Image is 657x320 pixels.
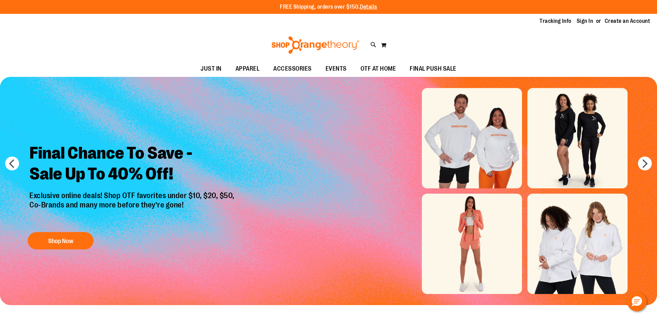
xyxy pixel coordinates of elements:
[229,61,267,77] a: APPAREL
[266,61,319,77] a: ACCESSORIES
[24,191,241,225] p: Exclusive online deals! Shop OTF favorites under $10, $20, $50, Co-Brands and many more before th...
[5,157,19,170] button: prev
[236,61,260,77] span: APPAREL
[24,137,241,191] h2: Final Chance To Save - Sale Up To 40% Off!
[360,4,377,10] a: Details
[194,61,229,77] a: JUST IN
[319,61,354,77] a: EVENTS
[280,3,377,11] p: FREE Shipping, orders over $150.
[354,61,403,77] a: OTF AT HOME
[361,61,396,77] span: OTF AT HOME
[540,17,571,25] a: Tracking Info
[403,61,463,77] a: FINAL PUSH SALE
[273,61,312,77] span: ACCESSORIES
[28,232,94,249] button: Shop Now
[201,61,222,77] span: JUST IN
[605,17,650,25] a: Create an Account
[24,137,241,253] a: Final Chance To Save -Sale Up To 40% Off! Exclusive online deals! Shop OTF favorites under $10, $...
[326,61,347,77] span: EVENTS
[627,292,647,311] button: Hello, have a question? Let’s chat.
[577,17,593,25] a: Sign In
[410,61,456,77] span: FINAL PUSH SALE
[638,157,652,170] button: next
[270,36,360,54] img: Shop Orangetheory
